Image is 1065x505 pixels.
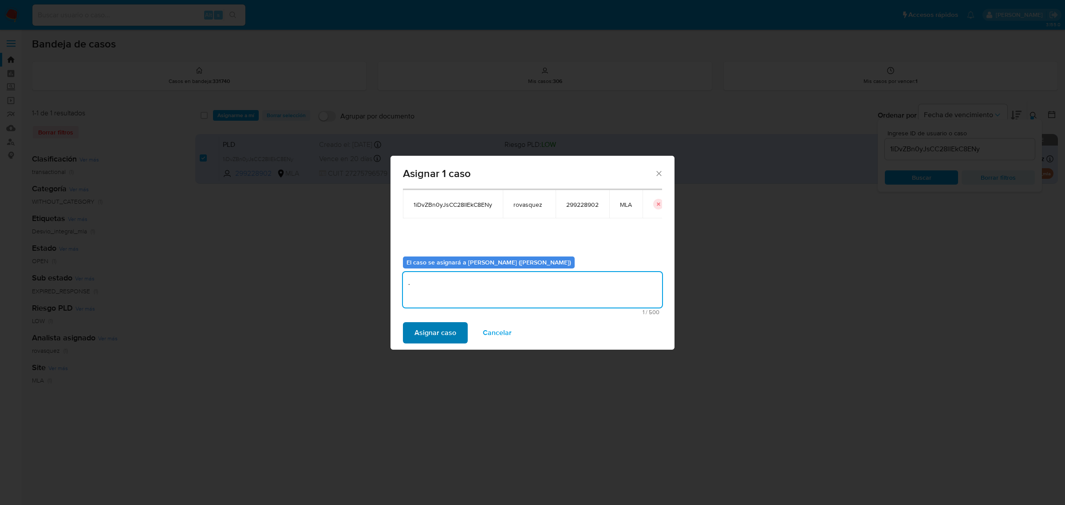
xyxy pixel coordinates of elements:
[513,201,545,209] span: rovasquez
[406,309,659,315] span: Máximo 500 caracteres
[483,323,512,343] span: Cancelar
[406,258,571,267] b: El caso se asignará a [PERSON_NAME] ([PERSON_NAME])
[390,156,674,350] div: assign-modal
[655,169,663,177] button: Cerrar ventana
[414,323,456,343] span: Asignar caso
[403,272,662,308] textarea: .
[620,201,632,209] span: MLA
[403,168,655,179] span: Asignar 1 caso
[414,201,492,209] span: 1iDvZBn0yJsCC28lIEkC8ENy
[403,322,468,343] button: Asignar caso
[653,199,664,209] button: icon-button
[566,201,599,209] span: 299228902
[471,322,523,343] button: Cancelar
